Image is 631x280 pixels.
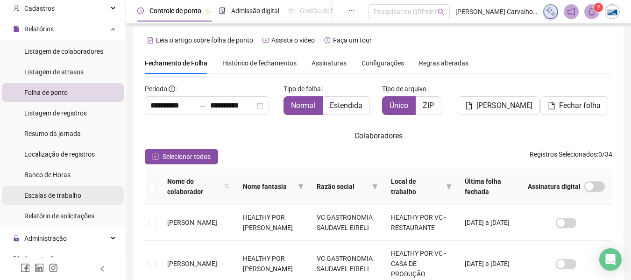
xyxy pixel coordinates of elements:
span: Assinatura digital [528,181,581,192]
span: Relatórios [24,25,54,33]
span: file [465,102,473,109]
span: Folha de ponto [24,89,68,96]
span: Faça um tour [333,36,372,44]
td: [DATE] a [DATE] [457,205,520,241]
span: Localização de registros [24,151,95,158]
span: [PERSON_NAME] [167,260,217,267]
span: Normal [291,101,315,110]
span: left [99,266,106,272]
span: Histórico de fechamentos [222,59,297,67]
span: Gestão de férias [300,7,347,14]
span: file-text [147,37,154,43]
span: Controle de ponto [149,7,201,14]
span: lock [13,235,20,242]
button: Fechar folha [540,96,608,115]
span: Fechar folha [559,100,601,111]
span: search [438,8,445,15]
span: Fechamento de Folha [145,59,207,67]
td: VC GASTRONOMIA SAUDAVEL EIRELI [309,205,383,241]
td: HEALTHY POR [PERSON_NAME] [235,205,309,241]
span: check-square [152,153,159,160]
span: Único [390,101,408,110]
span: youtube [262,37,269,43]
span: filter [296,179,305,194]
span: history [324,37,331,43]
span: Tipo de arquivo [382,84,426,94]
span: Selecionar todos [163,151,211,162]
span: filter [372,184,378,189]
span: notification [567,7,575,16]
span: to [199,102,206,109]
span: [PERSON_NAME] Carvalho - HEALTHY POR [PERSON_NAME] [455,7,538,17]
span: [PERSON_NAME] [167,219,217,226]
span: user-add [13,5,20,12]
span: file [13,26,20,32]
span: 2 [597,4,600,11]
span: Regras alteradas [419,60,468,66]
span: : 0 / 34 [530,149,612,164]
span: Local de trabalho [391,176,442,197]
span: swap-right [199,102,206,109]
span: Tipo de folha [284,84,321,94]
span: Relatório de solicitações [24,212,94,220]
span: Assinaturas [312,60,347,66]
span: search [222,174,232,199]
span: Estendida [330,101,362,110]
span: ellipsis [348,7,355,14]
span: clock-circle [137,7,144,14]
span: Listagem de registros [24,109,87,117]
span: file-done [219,7,226,14]
span: filter [370,179,380,194]
span: Escalas de trabalho [24,192,81,199]
span: sun [288,7,294,14]
th: Última folha fechada [457,169,520,205]
span: Admissão digital [231,7,279,14]
span: facebook [21,263,30,273]
span: search [224,184,230,189]
span: Resumo da jornada [24,130,81,137]
span: info-circle [169,86,175,92]
span: Listagem de colaboradores [24,48,103,55]
span: Período [145,85,167,93]
span: Banco de Horas [24,171,71,179]
span: Razão social [317,181,369,192]
span: pushpin [205,8,211,14]
span: Nome do colaborador [167,176,220,197]
img: 87315 [605,5,619,19]
button: [PERSON_NAME] [458,96,540,115]
span: Exportações [24,255,61,263]
span: filter [444,174,454,199]
button: Selecionar todos [145,149,218,164]
span: Listagem de atrasos [24,68,84,76]
span: filter [446,184,452,189]
span: Leia o artigo sobre folha de ponto [156,36,253,44]
span: Configurações [362,60,404,66]
span: linkedin [35,263,44,273]
span: instagram [49,263,58,273]
td: HEALTHY POR VC - RESTAURANTE [383,205,457,241]
span: Assista o vídeo [271,36,315,44]
span: Administração [24,235,67,242]
span: filter [298,184,304,189]
span: export [13,256,20,262]
span: [PERSON_NAME] [476,100,532,111]
div: Open Intercom Messenger [599,248,622,271]
span: file [548,102,555,109]
img: sparkle-icon.fc2bf0ac1784a2077858766a79e2daf3.svg [546,7,556,17]
span: Colaboradores [354,131,403,140]
span: Nome fantasia [243,181,294,192]
span: ZIP [423,101,434,110]
span: Registros Selecionados [530,151,597,158]
span: bell [588,7,596,16]
sup: 2 [594,3,603,12]
span: Cadastros [24,5,55,12]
